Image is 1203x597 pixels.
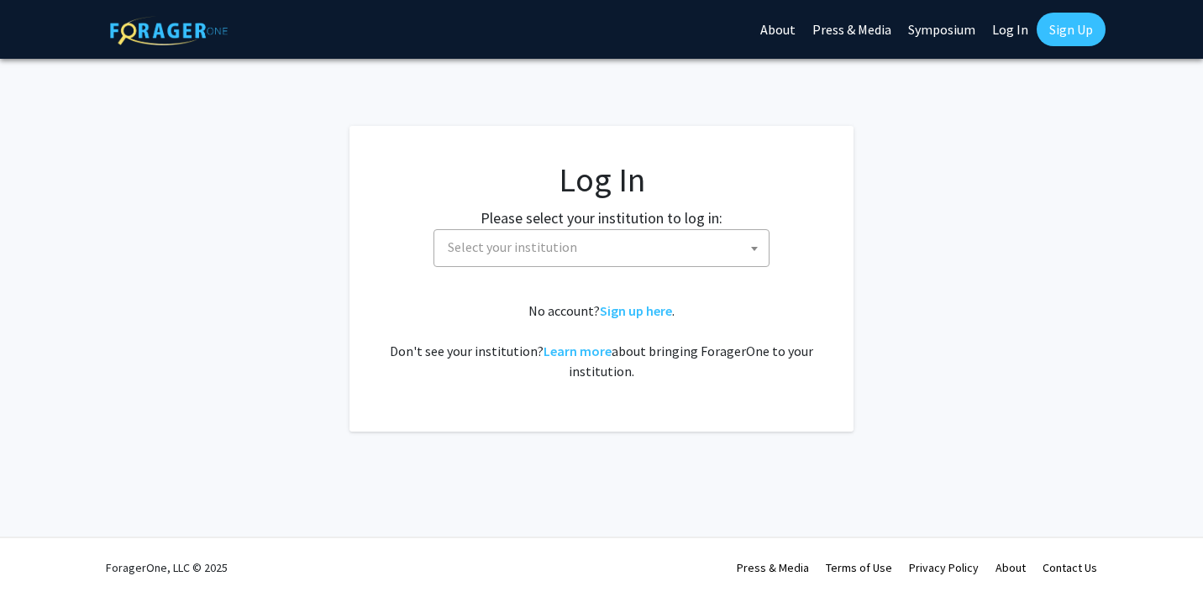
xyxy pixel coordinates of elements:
[106,538,228,597] div: ForagerOne, LLC © 2025
[433,229,770,267] span: Select your institution
[1043,560,1097,575] a: Contact Us
[441,230,769,264] span: Select your institution
[995,560,1026,575] a: About
[909,560,979,575] a: Privacy Policy
[383,301,820,381] div: No account? . Don't see your institution? about bringing ForagerOne to your institution.
[826,560,892,575] a: Terms of Use
[1037,13,1106,46] a: Sign Up
[600,302,672,319] a: Sign up here
[737,560,809,575] a: Press & Media
[448,238,577,255] span: Select your institution
[383,160,820,200] h1: Log In
[481,207,722,229] label: Please select your institution to log in:
[544,343,612,359] a: Learn more about bringing ForagerOne to your institution
[110,16,228,45] img: ForagerOne Logo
